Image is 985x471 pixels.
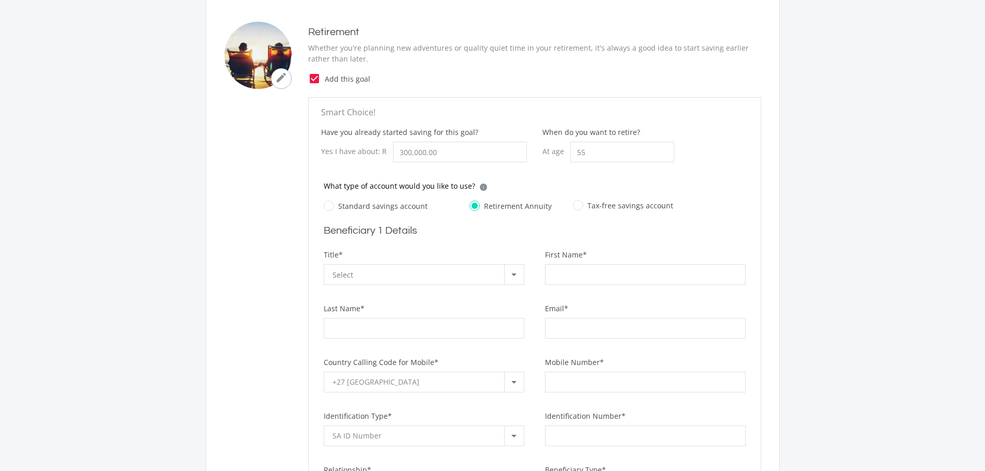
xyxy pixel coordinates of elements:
[321,106,748,118] p: Smart Choice!
[545,357,604,368] label: Mobile Number*
[324,224,417,237] h2: Beneficiary 1 Details
[332,265,353,284] span: Select
[321,127,478,138] label: Have you already started saving for this goal?
[480,184,487,191] div: i
[545,249,587,260] label: First Name*
[542,142,570,161] div: At age
[469,200,552,212] label: Retirement Annuity
[545,303,568,314] label: Email*
[308,42,761,64] p: Whether you're planning new adventures or quality quiet time in your retirement, it's always a go...
[542,127,640,138] label: When do you want to retire?
[393,142,527,162] input: 0.00
[324,357,438,368] label: Country Calling Code for Mobile*
[324,200,428,212] label: Standard savings account
[308,26,761,38] h4: Retirement
[332,377,419,387] span: +27 [GEOGRAPHIC_DATA]
[545,411,626,421] label: Identification Number*
[573,199,673,212] label: Tax-free savings account
[271,68,292,89] button: mode_edit
[275,71,287,84] i: mode_edit
[321,142,393,161] div: Yes I have about: R
[324,180,475,191] p: What type of account would you like to use?
[308,72,321,85] i: check_box
[324,411,392,421] label: Identification Type*
[321,73,761,84] span: Add this goal
[332,431,382,440] span: SA ID Number
[324,249,343,260] label: Title*
[324,303,365,314] label: Last Name*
